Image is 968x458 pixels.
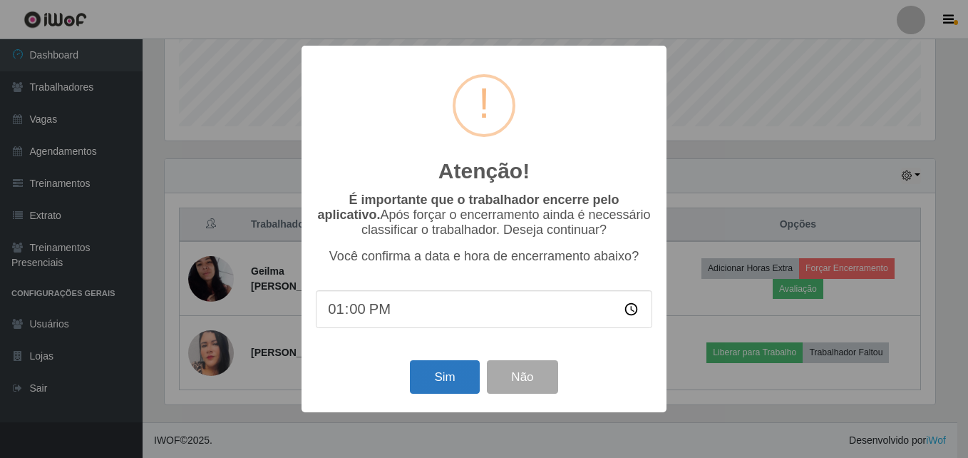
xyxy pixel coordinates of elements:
[438,158,530,184] h2: Atenção!
[487,360,557,394] button: Não
[316,249,652,264] p: Você confirma a data e hora de encerramento abaixo?
[410,360,479,394] button: Sim
[316,193,652,238] p: Após forçar o encerramento ainda é necessário classificar o trabalhador. Deseja continuar?
[317,193,619,222] b: É importante que o trabalhador encerre pelo aplicativo.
